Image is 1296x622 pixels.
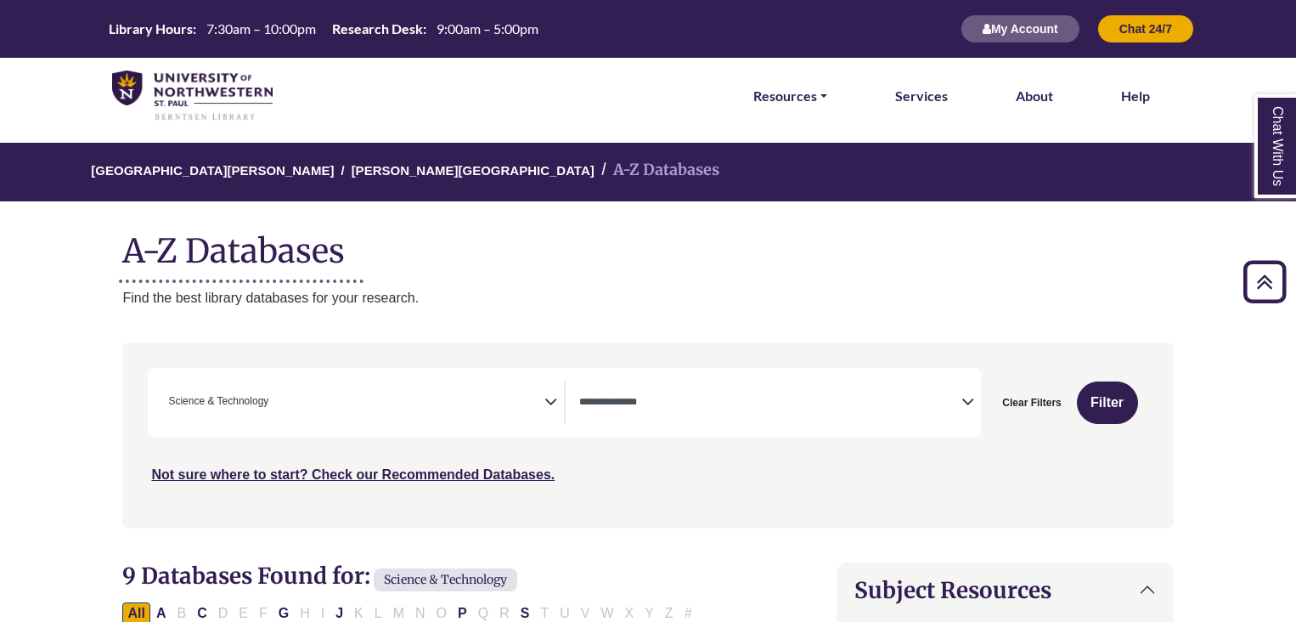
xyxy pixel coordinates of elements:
[325,20,427,37] th: Research Desk:
[1097,14,1194,43] button: Chat 24/7
[594,158,719,183] li: A-Z Databases
[1237,270,1292,293] a: Back to Top
[161,393,268,410] li: Science & Technology
[1121,85,1150,107] a: Help
[122,562,370,590] span: 9 Databases Found for:
[374,568,517,591] span: Science & Technology
[102,20,545,36] table: Hours Today
[122,143,1173,201] nav: breadcrumb
[91,161,334,178] a: [GEOGRAPHIC_DATA][PERSON_NAME]
[579,397,961,410] textarea: Search
[206,20,316,37] span: 7:30am – 10:00pm
[102,20,545,39] a: Hours Today
[991,382,1072,424] button: Clear Filters
[437,20,538,37] span: 9:00am – 5:00pm
[961,14,1080,43] button: My Account
[102,20,197,37] th: Library Hours:
[122,218,1173,270] h1: A-Z Databases
[122,287,1173,309] p: Find the best library databases for your research.
[352,161,594,178] a: [PERSON_NAME][GEOGRAPHIC_DATA]
[272,397,279,410] textarea: Search
[122,342,1173,528] nav: Search filters
[168,393,268,410] span: Science & Technology
[151,467,555,482] a: Not sure where to start? Check our Recommended Databases.
[122,605,698,619] div: Alpha-list to filter by first letter of database name
[837,563,1172,617] button: Subject Resources
[753,85,827,107] a: Resources
[112,71,273,122] img: library_home
[895,85,948,107] a: Services
[1097,21,1194,36] a: Chat 24/7
[1016,85,1053,107] a: About
[961,21,1080,36] a: My Account
[1077,382,1138,424] button: Submit for Search Results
